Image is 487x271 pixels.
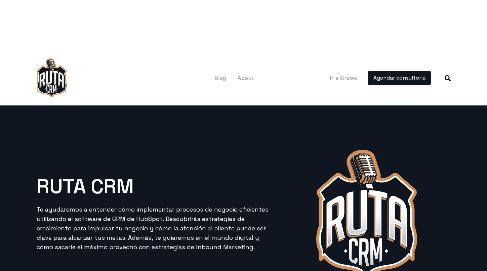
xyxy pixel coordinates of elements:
a: About [237,72,253,84]
a: Agendar consultoría [368,71,431,85]
nav: Main menu [214,72,253,84]
p: Te ayudaremos a entender cómo implementar procesos de negocio eficientes utilizando el software d... [37,205,275,252]
a: Ir a Grows [330,74,357,82]
h1: RUTA CRM [37,177,275,197]
a: Blog [214,72,226,84]
img: rutacrm-logo [37,58,67,97]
